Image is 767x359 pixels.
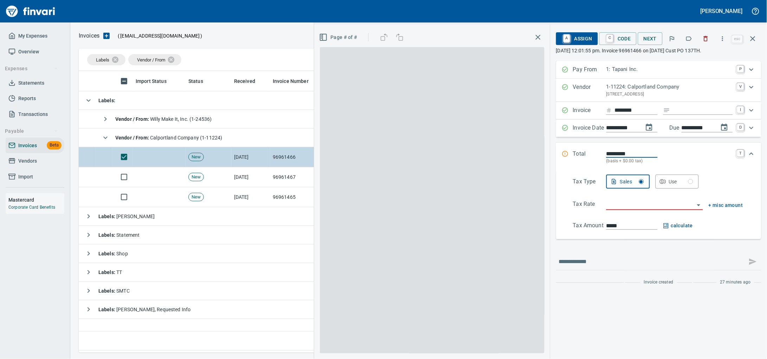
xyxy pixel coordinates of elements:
[98,269,122,275] span: TT
[6,169,64,185] a: Import
[737,106,744,113] a: I
[188,77,203,85] span: Status
[188,77,212,85] span: Status
[137,57,165,63] span: Vendor / From
[6,91,64,106] a: Reports
[730,30,761,47] span: Close invoice
[273,77,318,85] span: Invoice Number
[715,31,730,46] button: More
[96,57,109,63] span: Labels
[4,3,57,20] img: Finvari
[79,32,99,40] nav: breadcrumb
[644,279,673,286] span: Invoice created
[663,221,693,230] span: calculate
[5,127,58,136] span: Payable
[270,147,323,167] td: 96961466
[99,32,114,40] button: Upload an Invoice
[98,214,155,219] span: [PERSON_NAME]
[270,187,323,207] td: 96961465
[189,174,204,181] span: New
[737,83,744,90] a: V
[79,32,99,40] p: Invoices
[562,33,592,45] span: Assign
[234,77,255,85] span: Received
[6,44,64,60] a: Overview
[694,200,704,210] button: Open
[709,201,743,210] button: + misc amount
[87,54,125,65] div: Labels
[98,251,128,256] span: Shop
[47,141,62,149] span: Beta
[6,75,64,91] a: Statements
[573,83,606,98] p: Vendor
[2,125,61,138] button: Payable
[573,177,606,189] p: Tax Type
[6,28,64,44] a: My Expenses
[98,214,116,219] strong: Labels :
[556,47,761,54] p: [DATE] 12:01:55 pm. Invoice 96961466 on [DATE] Cust PO 137TH.
[556,102,761,119] div: Expand
[563,34,570,42] a: A
[620,177,644,186] div: Sales
[556,119,761,137] div: Expand
[18,47,39,56] span: Overview
[114,32,202,39] p: ( )
[8,196,64,204] h6: Mastercard
[189,194,204,201] span: New
[573,124,606,133] p: Invoice Date
[6,106,64,122] a: Transactions
[606,91,733,98] p: [STREET_ADDRESS]
[128,54,181,65] div: Vendor / From
[606,83,733,91] p: 1-11224: Calportland Company
[556,143,761,172] div: Expand
[573,221,606,230] p: Tax Amount
[98,251,116,256] strong: Labels :
[607,34,613,42] a: C
[234,77,264,85] span: Received
[573,65,606,74] p: Pay From
[98,307,191,312] span: [PERSON_NAME], Requested Info
[115,135,150,141] strong: Vendor / From :
[273,77,309,85] span: Invoice Number
[720,279,751,286] span: 27 minutes ago
[2,62,61,75] button: Expenses
[98,232,116,238] strong: Labels :
[556,32,598,45] button: AAssign
[8,205,55,210] a: Corporate Card Benefits
[5,64,58,73] span: Expenses
[737,124,744,131] a: D
[98,98,115,103] strong: Labels :
[605,33,631,45] span: Code
[189,154,204,161] span: New
[681,31,697,46] button: Labels
[606,158,733,165] p: (basis + $0.00 tax)
[98,232,140,238] span: Statement
[115,116,150,122] strong: Vendor / From :
[136,77,167,85] span: Import Status
[638,32,663,45] button: Next
[270,167,323,187] td: 96961467
[644,34,657,43] span: Next
[663,107,670,114] svg: Invoice description
[98,269,116,275] strong: Labels :
[732,35,743,43] a: esc
[745,253,761,270] span: This records your message into the invoice and notifies anyone mentioned
[18,141,37,150] span: Invoices
[115,116,212,122] span: Willy Make It, Inc. (1-24536)
[606,106,612,115] svg: Invoice number
[18,157,37,165] span: Vendors
[136,77,176,85] span: Import Status
[573,150,606,165] p: Total
[701,7,743,15] h5: [PERSON_NAME]
[18,172,33,181] span: Import
[656,175,699,189] button: Use
[664,31,680,46] button: Flag
[120,32,200,39] span: [EMAIL_ADDRESS][DOMAIN_NAME]
[98,288,130,294] span: SMTC
[670,124,703,132] p: Due
[556,172,761,256] div: Expand
[737,150,744,157] a: T
[573,106,606,115] p: Invoice
[18,110,48,119] span: Transactions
